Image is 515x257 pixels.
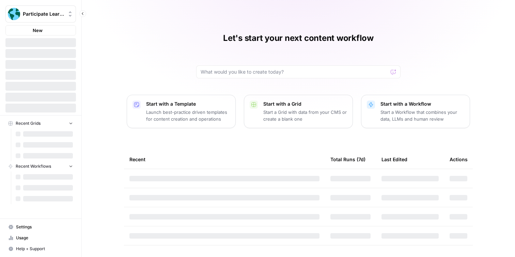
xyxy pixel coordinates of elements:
span: Help + Support [16,246,73,252]
span: Participate Learning [23,11,64,17]
p: Start a Grid with data from your CMS or create a blank one [263,109,347,122]
button: New [5,25,76,35]
button: Help + Support [5,243,76,254]
p: Start with a Workflow [380,101,464,107]
span: Recent Workflows [16,163,51,169]
span: Settings [16,224,73,230]
button: Recent Grids [5,118,76,128]
a: Settings [5,222,76,232]
span: Recent Grids [16,120,41,126]
div: Recent [129,150,319,169]
span: Usage [16,235,73,241]
button: Recent Workflows [5,161,76,171]
p: Start with a Grid [263,101,347,107]
a: Usage [5,232,76,243]
span: New [33,27,43,34]
h1: Let's start your next content workflow [223,33,374,44]
input: What would you like to create today? [201,69,388,75]
div: Actions [450,150,468,169]
button: Workspace: Participate Learning [5,5,76,22]
button: Start with a GridStart a Grid with data from your CMS or create a blank one [244,95,353,128]
p: Start a Workflow that combines your data, LLMs and human review [380,109,464,122]
p: Launch best-practice driven templates for content creation and operations [146,109,230,122]
p: Start with a Template [146,101,230,107]
div: Last Edited [381,150,407,169]
button: Start with a WorkflowStart a Workflow that combines your data, LLMs and human review [361,95,470,128]
div: Total Runs (7d) [330,150,365,169]
img: Participate Learning Logo [8,8,20,20]
button: Start with a TemplateLaunch best-practice driven templates for content creation and operations [127,95,236,128]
